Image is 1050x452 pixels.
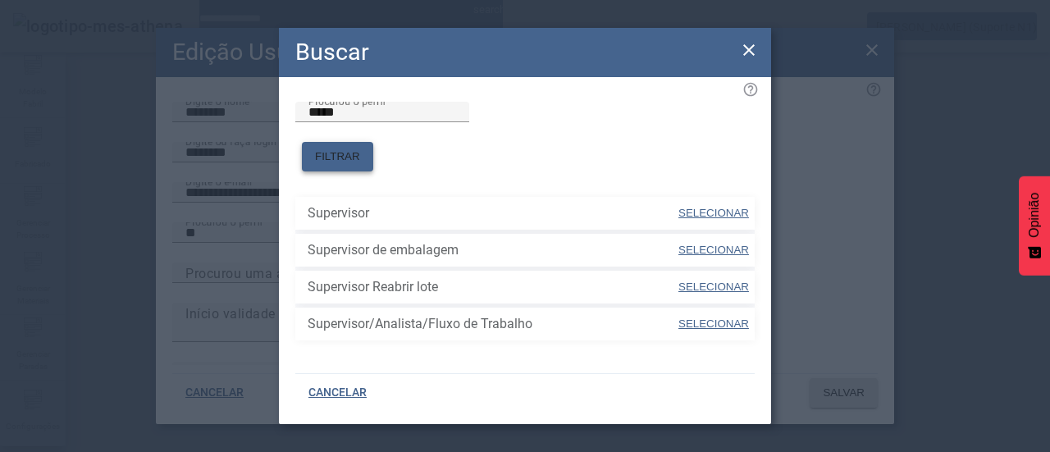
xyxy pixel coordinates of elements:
font: Supervisor [308,205,369,221]
button: Feedback - Mostrar pesquisa [1019,176,1050,276]
button: FILTRAR [302,142,373,171]
font: FILTRAR [315,150,360,162]
font: Procurou o perfil [308,95,386,107]
font: Supervisor Reabrir lote [308,279,438,294]
button: SELECIONAR [677,272,751,302]
button: SELECIONAR [677,199,751,228]
button: SELECIONAR [677,309,751,339]
font: CANCELAR [308,386,367,399]
button: CANCELAR [295,378,380,408]
font: Supervisor de embalagem [308,242,459,258]
font: SELECIONAR [678,281,749,293]
font: SELECIONAR [678,207,749,219]
font: Buscar [295,38,369,66]
font: SELECIONAR [678,244,749,256]
font: Supervisor/Analista/Fluxo de Trabalho [308,316,532,331]
button: SELECIONAR [677,235,751,265]
font: Opinião [1027,193,1041,238]
font: SELECIONAR [678,317,749,330]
